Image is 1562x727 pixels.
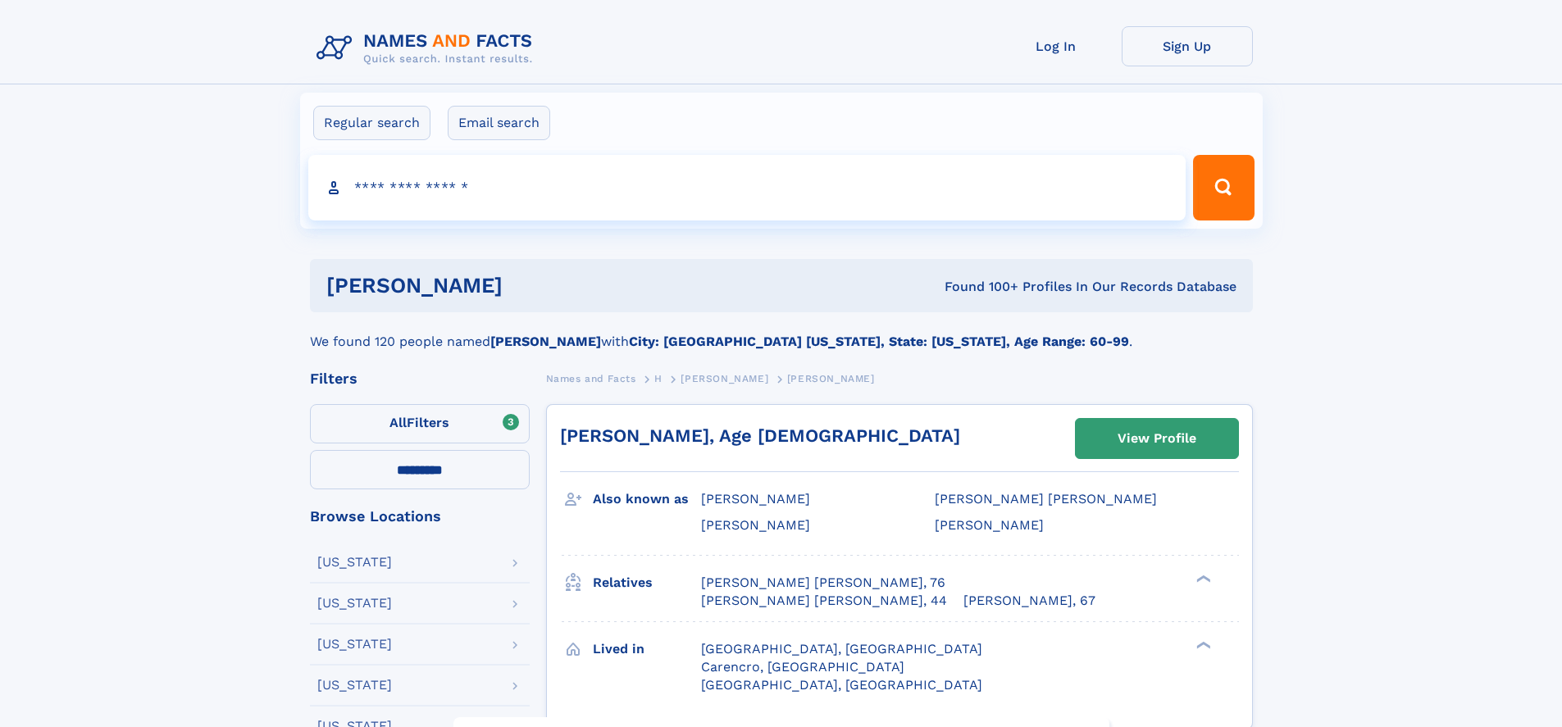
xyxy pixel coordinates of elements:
div: ❯ [1192,639,1212,650]
label: Regular search [313,106,430,140]
span: All [389,415,407,430]
div: [US_STATE] [317,597,392,610]
span: [PERSON_NAME] [701,491,810,507]
h3: Lived in [593,635,701,663]
span: H [654,373,663,384]
h1: [PERSON_NAME] [326,275,724,296]
div: Filters [310,371,530,386]
span: [PERSON_NAME] [935,517,1044,533]
label: Email search [448,106,550,140]
h3: Also known as [593,485,701,513]
a: View Profile [1076,419,1238,458]
span: Carencro, [GEOGRAPHIC_DATA] [701,659,904,675]
a: Sign Up [1122,26,1253,66]
div: Browse Locations [310,509,530,524]
span: [PERSON_NAME] [787,373,875,384]
div: View Profile [1118,420,1196,457]
input: search input [308,155,1186,220]
a: Names and Facts [546,368,636,388]
span: [PERSON_NAME] [681,373,768,384]
span: [PERSON_NAME] [701,517,810,533]
div: [US_STATE] [317,638,392,651]
img: Logo Names and Facts [310,26,546,70]
div: We found 120 people named with . [310,312,1253,352]
a: [PERSON_NAME], 67 [963,592,1095,610]
h3: Relatives [593,569,701,597]
a: [PERSON_NAME], Age [DEMOGRAPHIC_DATA] [560,425,960,446]
button: Search Button [1193,155,1254,220]
a: [PERSON_NAME] [PERSON_NAME], 76 [701,574,945,592]
b: [PERSON_NAME] [490,334,601,349]
div: [US_STATE] [317,679,392,692]
span: [GEOGRAPHIC_DATA], [GEOGRAPHIC_DATA] [701,677,982,693]
a: [PERSON_NAME] [681,368,768,388]
a: H [654,368,663,388]
span: [PERSON_NAME] [PERSON_NAME] [935,491,1157,507]
span: [GEOGRAPHIC_DATA], [GEOGRAPHIC_DATA] [701,641,982,657]
b: City: [GEOGRAPHIC_DATA] [US_STATE], State: [US_STATE], Age Range: 60-99 [629,334,1129,349]
a: [PERSON_NAME] [PERSON_NAME], 44 [701,592,947,610]
div: [US_STATE] [317,556,392,569]
a: Log In [990,26,1122,66]
label: Filters [310,404,530,443]
div: Found 100+ Profiles In Our Records Database [723,278,1236,296]
div: ❯ [1192,573,1212,584]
